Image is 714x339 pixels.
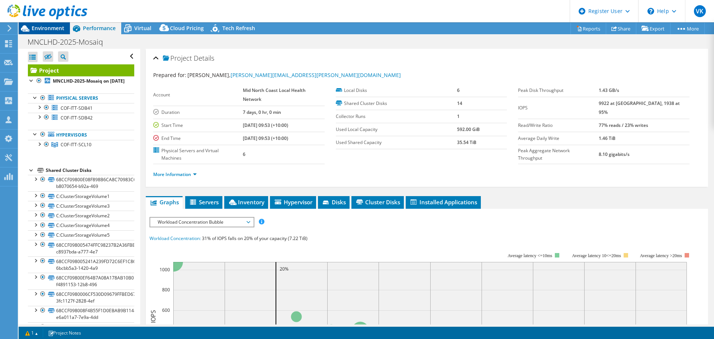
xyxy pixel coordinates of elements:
b: 77% reads / 23% writes [599,122,648,128]
a: COF-ITT-SDB41 [28,103,134,113]
span: VK [694,5,706,17]
text: Average latency >20ms [640,253,682,258]
a: 68CCF098008F4B55F1D0EBAB9B114499-e6a011a7-7e9a-4dd [28,306,134,322]
a: More Information [153,171,197,178]
span: Hypervisor [274,198,312,206]
text: 1000 [160,266,170,273]
h1: MNCLHD-2025-Mosaiq [24,38,115,46]
label: Collector Runs [336,113,457,120]
a: C:ClusterStorageVolume2 [28,211,134,220]
b: 8.10 gigabits/s [599,151,630,157]
span: Disks [322,198,346,206]
span: Servers [189,198,219,206]
b: 9922 at [GEOGRAPHIC_DATA], 1938 at 95% [599,100,680,115]
a: More [670,23,705,34]
span: COF-ITT-SDB42 [61,115,93,121]
a: COF-ITT-SCL10 [28,140,134,150]
a: C:ClusterStorageVolume3 [28,201,134,211]
label: Peak Aggregate Network Throughput [518,147,598,162]
text: 20% [280,266,289,272]
a: 68CCF09800EF64B7A08A178AB10B0D0A-f4891153-12b8-496 [28,273,134,289]
span: Details [194,54,214,63]
label: Peak Disk Throughput [518,87,598,94]
span: Cloud Pricing [170,25,204,32]
a: C:ClusterStorageVolume1 [28,191,134,201]
label: Average Daily Write [518,135,598,142]
label: Account [153,91,243,99]
text: 600 [162,307,170,313]
a: MNCLHD-2025-Mosaiq on [DATE] [28,76,134,86]
span: Virtual [134,25,151,32]
text: 800 [162,287,170,293]
label: Local Disks [336,87,457,94]
a: C:ClusterStorageVolume5 [28,230,134,240]
a: 68CCF098005474FFC98237B2A36FBB2C-c8937bda-a777-4e7 [28,240,134,256]
a: C:ClusterStorageVolume4 [28,221,134,230]
b: [DATE] 09:53 (+10:00) [243,122,288,128]
b: 592.00 GiB [457,126,480,132]
a: 68CCF098009477B9A834B88610D9AD60-c659fd3b-7c58-49e [28,322,134,339]
b: 6 [457,87,460,93]
b: 35.54 TiB [457,139,476,145]
label: IOPS [518,104,598,112]
label: Duration [153,109,243,116]
b: 1.43 GB/s [599,87,619,93]
a: Project Notes [43,328,86,338]
b: 1.46 TiB [599,135,615,141]
b: [DATE] 09:53 (+10:00) [243,135,288,141]
label: Shared Cluster Disks [336,100,457,107]
span: Installed Applications [409,198,477,206]
a: Physical Servers [28,93,134,103]
a: Export [636,23,670,34]
b: Mid North Coast Local Health Network [243,87,306,102]
b: 6 [243,151,245,157]
a: Reports [570,23,606,34]
label: Physical Servers and Virtual Machines [153,147,243,162]
a: [PERSON_NAME][EMAIL_ADDRESS][PERSON_NAME][DOMAIN_NAME] [231,71,401,79]
a: 68CCF09800E08F898B6CA8C70983C60E-b8070654-b92a-469 [28,175,134,191]
a: Project [28,64,134,76]
label: Prepared for: [153,71,186,79]
span: Inventory [228,198,264,206]
b: 1 [457,113,460,119]
a: COF-ITT-SDB42 [28,113,134,122]
label: End Time [153,135,243,142]
span: Cluster Disks [355,198,400,206]
span: [PERSON_NAME], [187,71,401,79]
a: 1 [20,328,43,338]
span: Graphs [149,198,179,206]
a: 68CCF0980006CF530D09679FFBED6706-3fc1127f-2828-4ef [28,290,134,306]
b: MNCLHD-2025-Mosaiq on [DATE] [53,78,125,84]
a: Share [606,23,636,34]
span: COF-ITT-SDB41 [61,105,93,111]
span: Performance [83,25,116,32]
span: 31% of IOPS falls on 20% of your capacity (7.22 TiB) [202,235,308,242]
span: Project [163,55,192,62]
a: 68CCF098005241A239FD72C6EF1C86C5-6bcbb5a3-1420-4a9 [28,256,134,273]
label: Read/Write Ratio [518,122,598,129]
text: IOPS [149,310,157,323]
label: Used Local Capacity [336,126,457,133]
span: COF-ITT-SCL10 [61,141,91,148]
label: Start Time [153,122,243,129]
tspan: Average latency <=10ms [508,253,552,258]
b: 14 [457,100,462,106]
span: Environment [32,25,64,32]
span: Tech Refresh [222,25,255,32]
span: Workload Concentration Bubble [154,218,250,227]
div: Shared Cluster Disks [46,166,134,175]
tspan: Average latency 10<=20ms [572,253,621,258]
b: 7 days, 0 hr, 0 min [243,109,281,115]
span: Workload Concentration: [149,235,201,242]
label: Used Shared Capacity [336,139,457,146]
svg: \n [647,8,654,15]
a: Hypervisors [28,130,134,140]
